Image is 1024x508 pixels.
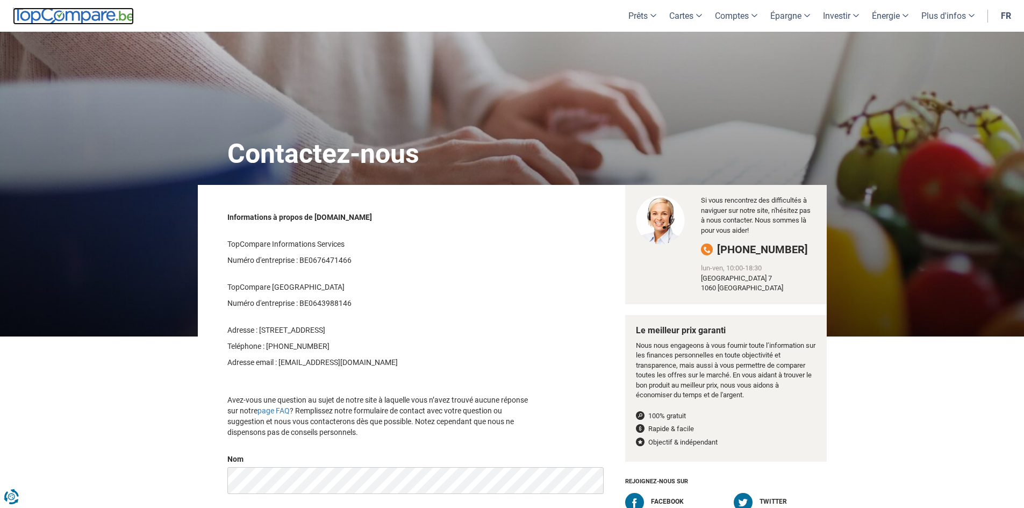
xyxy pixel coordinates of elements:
p: Numéro d'entreprise : BE0643988146 [227,298,538,309]
p: Teléphone : [PHONE_NUMBER] [227,341,538,352]
p: Avez-vous une question au sujet de notre site à laquelle vous n’avez trouvé aucune réponse sur no... [227,395,538,438]
img: TopCompare [13,8,134,25]
li: Rapide & facile [636,424,816,434]
h5: Rejoignez-nous sur [625,473,827,488]
h4: Le meilleur prix garanti [636,326,816,335]
p: Si vous rencontrez des difficultés à naviguer sur notre site, n'hésitez pas à nous contacter. Nou... [701,196,815,235]
p: Adresse : [STREET_ADDRESS] [227,325,538,335]
p: Nous nous engageons à vous fournir toute l’information sur les finances personnelles en toute obj... [636,341,816,400]
strong: Informations à propos de [DOMAIN_NAME] [227,213,372,221]
h1: Contactez-nous [206,112,819,185]
p: Numéro d'entreprise : BE0676471466 [227,255,538,266]
a: page FAQ [257,406,290,415]
span: Twitter [760,498,787,505]
li: 100% gratuit [636,411,816,421]
p: TopCompare [GEOGRAPHIC_DATA] [227,282,538,292]
label: Nom [227,454,244,464]
div: lun-ven, 10:00-18:30 [701,263,815,274]
div: [GEOGRAPHIC_DATA] 7 1060 [GEOGRAPHIC_DATA] [701,274,815,294]
img: We are happy to speak to you [636,196,685,245]
span: [PHONE_NUMBER] [717,243,808,256]
li: Objectif & indépendant [636,438,816,448]
p: TopCompare Informations Services [227,239,538,249]
span: Facebook [651,498,684,505]
p: Adresse email : [EMAIL_ADDRESS][DOMAIN_NAME] [227,357,538,368]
